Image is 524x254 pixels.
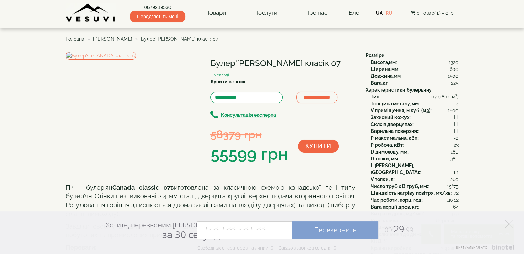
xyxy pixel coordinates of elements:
[371,183,459,190] div: :
[454,114,459,121] span: Ні
[431,93,459,100] span: 07 (1800 м³)
[371,142,404,148] b: P робоча, кВт:
[371,66,398,72] b: Ширина,мм
[371,80,388,86] b: Вага,кг
[298,5,334,21] a: Про нас
[371,60,396,65] b: Висота,мм
[376,10,383,16] a: UA
[292,221,378,239] a: Перезвоните
[141,36,218,42] span: Булер'[PERSON_NAME] класік 07
[210,59,355,68] h1: Булер'[PERSON_NAME] класік 07
[450,176,459,183] span: 260
[210,73,229,77] small: На складі
[404,225,413,234] span: :99
[221,112,276,118] b: Консультація експерта
[371,163,420,175] b: L [PERSON_NAME], [GEOGRAPHIC_DATA]:
[106,221,224,240] div: Хотите, перезвоним [PERSON_NAME]
[371,114,459,121] div: :
[66,52,136,60] img: Булер'ян CANADA класік 07
[447,197,459,203] span: до 12
[130,4,185,11] a: 0679219530
[366,87,432,93] b: Характеристики булерьяну
[298,140,339,153] button: Купити
[371,73,459,80] div: :
[371,190,459,197] div: :
[450,66,459,73] span: 600
[371,101,420,106] b: Товщина металу, мм:
[371,162,459,176] div: :
[378,222,413,235] span: 29
[408,9,458,17] button: 0 товар(ів) - 0грн
[371,148,459,155] div: :
[371,141,459,148] div: :
[371,121,413,127] b: Скло в дверцятах:
[371,93,459,100] div: :
[371,108,431,113] b: V приміщення, м.куб. (м3):
[371,177,394,182] b: V топки, л:
[451,148,459,155] span: 180
[371,135,418,141] b: P максимальна, кВт:
[453,203,459,210] span: 64
[93,36,132,42] a: [PERSON_NAME]
[210,78,246,85] label: Купити в 1 клік
[371,94,380,99] b: Тип:
[447,183,459,190] span: 15*75
[197,245,338,251] div: Свободных операторов на линии: 5 Заказов звонков сегодня: 5+
[384,225,394,234] span: 00:
[371,128,418,134] b: Варильна поверхня:
[416,10,456,16] span: 0 товар(ів) - 0грн
[247,5,284,21] a: Послуги
[371,176,459,183] div: :
[371,66,459,73] div: :
[66,36,84,42] a: Головна
[371,203,459,210] div: :
[371,190,452,196] b: Швидкість нагріву повітря, м3/хв:
[454,190,459,197] span: 72
[371,155,459,162] div: :
[456,100,459,107] span: 4
[371,121,459,128] div: :
[454,121,459,128] span: Ні
[454,141,459,148] span: 23
[371,149,408,155] b: D димоходу, мм:
[371,73,401,79] b: Довжина,мм
[386,10,392,16] a: RU
[200,5,233,21] a: Товари
[452,245,515,254] a: Виртуальная АТС
[371,197,459,203] div: :
[130,11,185,22] span: Передзвоніть мені
[348,9,361,16] a: Блог
[366,53,385,58] b: Розміри
[210,127,288,142] div: 58379 грн
[371,115,410,120] b: Захисний кожух:
[66,183,355,219] p: Піч - булер'ян виготовлена ​​за класичною схемою канадської печі типу булер'ян. Стінки печі викон...
[452,210,459,217] span: 9.9
[66,3,116,22] img: content
[449,59,459,66] span: 1320
[453,169,459,176] span: 1.1
[371,80,459,86] div: :
[450,155,459,162] span: 380
[162,228,224,241] span: за 30 секунд?
[371,156,399,161] b: D топки, мм:
[371,135,459,141] div: :
[371,59,459,66] div: :
[371,197,422,203] b: Час роботи, порц. год:
[371,183,428,189] b: Число труб x D труб, мм:
[371,210,459,217] div: :
[210,142,288,166] div: 55599 грн
[371,204,418,210] b: Вага порції дров, кг:
[448,107,459,114] span: 1800
[451,80,459,86] span: 225
[371,107,459,114] div: :
[448,73,459,80] span: 1500
[371,211,426,216] b: Витрати дров, м3/міс*:
[112,184,171,191] b: Canada classic 07
[371,128,459,135] div: :
[456,245,487,250] span: Виртуальная АТС
[454,128,459,135] span: Ні
[371,100,459,107] div: :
